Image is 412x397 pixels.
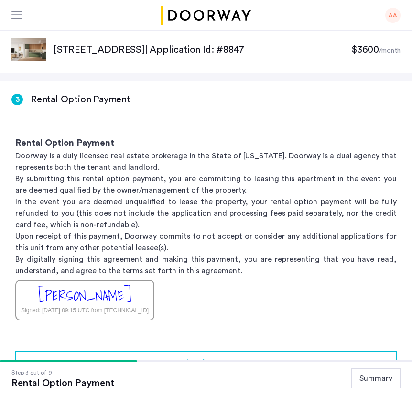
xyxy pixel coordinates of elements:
div: AA [385,8,401,23]
h3: Rental Option Payment [15,137,397,150]
img: logo [159,6,253,25]
iframe: chat widget [372,359,402,387]
p: By digitally signing this agreement and making this payment, you are representing that you have r... [15,254,397,276]
button: Summary [351,368,401,388]
div: [PERSON_NAME] [38,286,131,306]
p: [STREET_ADDRESS] | Application Id: #8847 [54,43,351,56]
p: In the event you are deemed unqualified to lease the property, your rental option payment will be... [15,196,397,231]
p: Doorway is a duly licensed real estate brokerage in the State of [US_STATE]. Doorway is a dual ag... [15,150,397,173]
span: Rental option payment [166,357,247,368]
img: apartment [11,38,46,61]
a: Cazamio logo [159,6,253,25]
button: button [15,351,397,374]
div: Step 3 out of 9 [11,368,114,377]
sub: /month [379,47,401,54]
p: By submitting this rental option payment, you are committing to leasing this apartment in the eve... [15,173,397,196]
div: Signed: [DATE] 09:15 UTC from [TECHNICAL_ID] [21,306,149,315]
div: Rental Option Payment [11,377,114,389]
h3: Rental Option Payment [31,93,130,106]
div: 3 [11,94,23,105]
p: Upon receipt of this payment, Doorway commits to not accept or consider any additional applicatio... [15,231,397,254]
span: $3600 [351,45,379,55]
